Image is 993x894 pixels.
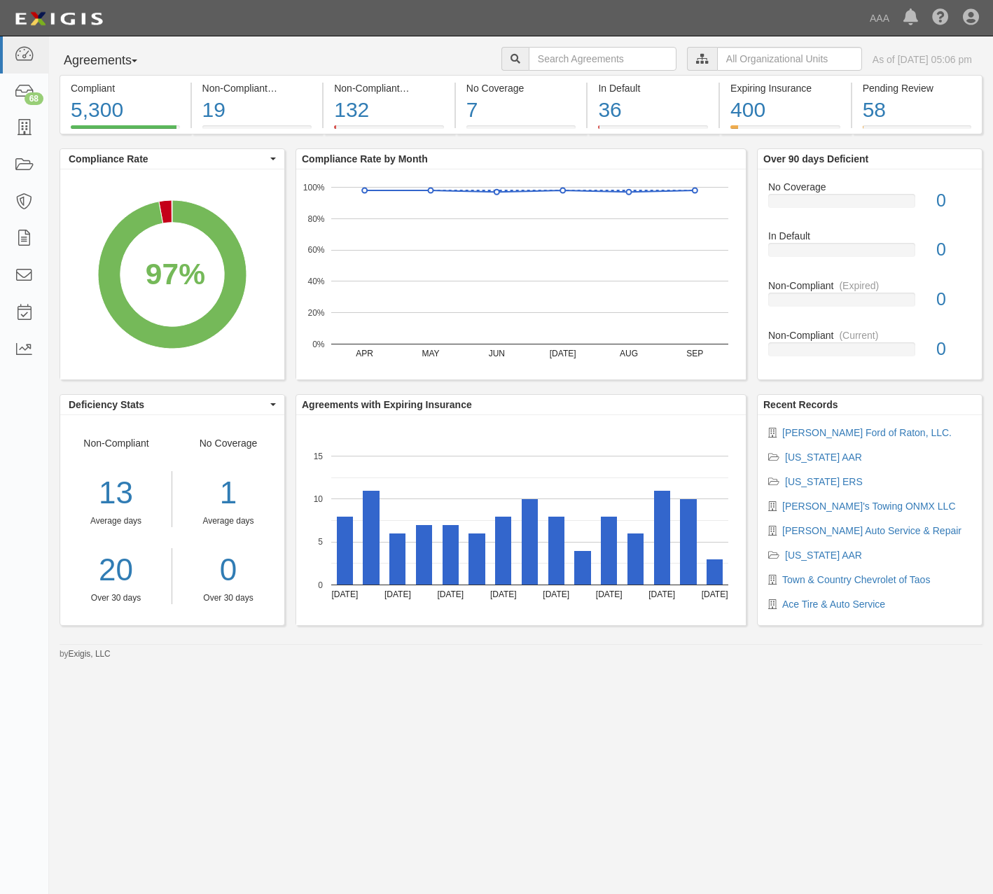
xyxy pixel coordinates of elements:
div: 7 [466,95,576,125]
div: 1 [183,471,274,515]
text: MAY [422,349,439,358]
a: In Default36 [588,125,718,137]
a: Non-Compliant(Expired)132 [324,125,454,137]
text: [DATE] [490,589,517,599]
a: Exigis, LLC [69,649,111,659]
div: No Coverage [758,180,982,194]
div: Average days [183,515,274,527]
div: Over 30 days [183,592,274,604]
a: 20 [60,548,172,592]
text: [DATE] [550,349,576,358]
a: [PERSON_NAME] Ford of Raton, LLC. [782,427,952,438]
text: [DATE] [543,589,569,599]
a: In Default0 [768,229,971,279]
div: 36 [598,95,708,125]
div: (Expired) [405,81,445,95]
a: No Coverage7 [456,125,587,137]
div: Non-Compliant [60,436,172,604]
b: Over 90 days Deficient [763,153,868,165]
button: Agreements [60,47,165,75]
a: [US_STATE] AAR [785,452,862,463]
div: (Current) [273,81,312,95]
text: [DATE] [331,589,358,599]
div: Pending Review [863,81,972,95]
div: 5,300 [71,95,180,125]
input: All Organizational Units [717,47,862,71]
text: 100% [303,182,325,192]
text: [DATE] [648,589,675,599]
div: In Default [758,229,982,243]
div: Non-Compliant [758,328,982,342]
text: 60% [307,245,324,255]
text: 0% [312,339,325,349]
text: 0 [318,580,323,589]
text: 15 [314,451,324,461]
div: Non-Compliant (Expired) [334,81,444,95]
div: No Coverage [466,81,576,95]
a: Non-Compliant(Current)19 [192,125,323,137]
b: Agreements with Expiring Insurance [302,399,472,410]
a: Ace Tire & Auto Service [782,599,885,610]
text: APR [356,349,373,358]
img: logo-5460c22ac91f19d4615b14bd174203de0afe785f0fc80cf4dbbc73dc1793850b.png [11,6,107,32]
text: AUG [620,349,638,358]
svg: A chart. [296,169,746,379]
div: 97% [146,252,205,295]
text: 80% [307,214,324,223]
text: [DATE] [702,589,728,599]
div: 0 [926,337,982,362]
text: 10 [314,494,324,504]
small: by [60,648,111,660]
div: Expiring Insurance [730,81,840,95]
div: Compliant [71,81,180,95]
div: 400 [730,95,840,125]
b: Recent Records [763,399,838,410]
div: No Coverage [172,436,284,604]
div: 132 [334,95,444,125]
svg: A chart. [60,169,284,379]
a: Pending Review58 [852,125,983,137]
a: No Coverage0 [768,180,971,230]
a: Compliant5,300 [60,125,190,137]
text: 5 [318,537,323,547]
div: Non-Compliant [758,279,982,293]
a: Non-Compliant(Expired)0 [768,279,971,328]
div: 58 [863,95,972,125]
text: [DATE] [384,589,411,599]
text: [DATE] [437,589,464,599]
span: Deficiency Stats [69,398,267,412]
text: SEP [686,349,703,358]
input: Search Agreements [529,47,676,71]
a: [US_STATE] ERS [785,476,863,487]
a: AAA [863,4,896,32]
div: Non-Compliant (Current) [202,81,312,95]
span: Compliance Rate [69,152,267,166]
text: 20% [307,308,324,318]
div: 0 [926,237,982,263]
a: [PERSON_NAME] Auto Service & Repair [782,525,961,536]
text: JUN [489,349,505,358]
text: [DATE] [596,589,623,599]
div: 0 [926,287,982,312]
div: As of [DATE] 05:06 pm [873,53,972,67]
svg: A chart. [296,415,746,625]
div: 0 [926,188,982,214]
div: 13 [60,471,172,515]
a: Non-Compliant(Current)0 [768,328,971,368]
b: Compliance Rate by Month [302,153,428,165]
div: In Default [598,81,708,95]
div: (Expired) [839,279,879,293]
a: [PERSON_NAME]'s Towing ONMX LLC [782,501,956,512]
div: 68 [25,92,43,105]
div: 19 [202,95,312,125]
div: (Current) [839,328,878,342]
a: [US_STATE] AAR [785,550,862,561]
a: Expiring Insurance400 [720,125,851,137]
div: Over 30 days [60,592,172,604]
a: 0 [183,548,274,592]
